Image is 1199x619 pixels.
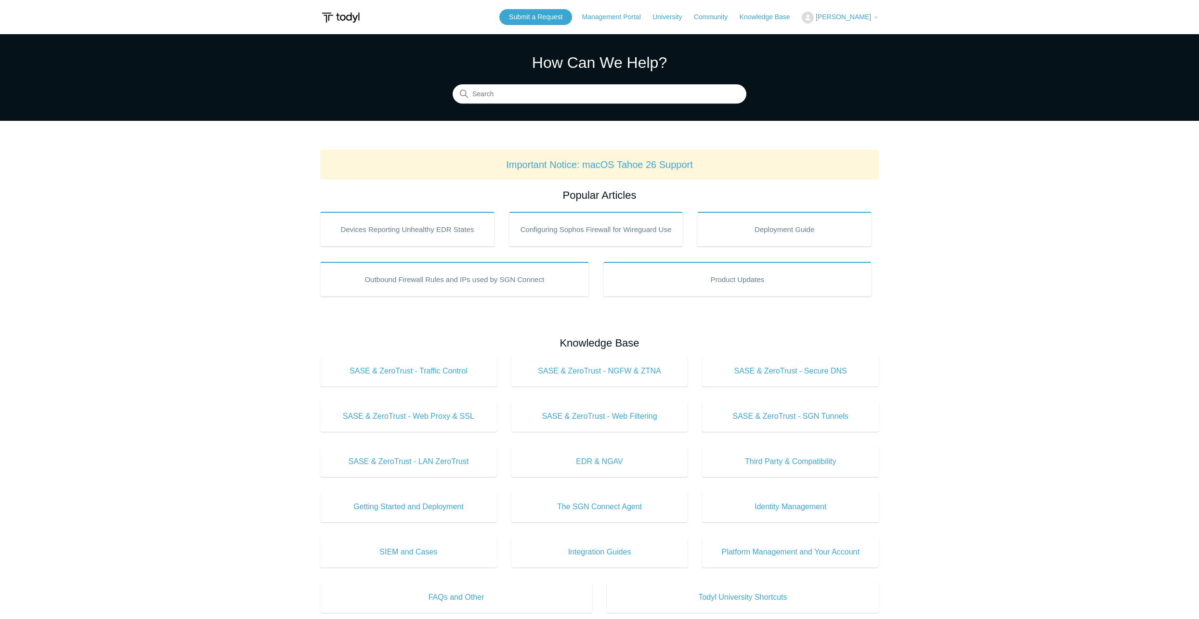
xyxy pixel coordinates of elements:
[717,456,864,467] span: Third Party & Compatibility
[607,582,879,613] a: Todyl University Shortcuts
[511,537,688,567] a: Integration Guides
[335,592,578,603] span: FAQs and Other
[320,335,879,351] h2: Knowledge Base
[453,51,746,74] h1: How Can We Help?
[320,212,495,246] a: Devices Reporting Unhealthy EDR States
[717,501,864,513] span: Identity Management
[453,85,746,104] input: Search
[335,546,482,558] span: SIEM and Cases
[335,365,482,377] span: SASE & ZeroTrust - Traffic Control
[717,411,864,422] span: SASE & ZeroTrust - SGN Tunnels
[335,501,482,513] span: Getting Started and Deployment
[509,212,683,246] a: Configuring Sophos Firewall for Wireguard Use
[506,159,693,170] a: Important Notice: macOS Tahoe 26 Support
[320,187,879,203] h2: Popular Articles
[526,456,674,467] span: EDR & NGAV
[652,12,691,22] a: University
[526,411,674,422] span: SASE & ZeroTrust - Web Filtering
[511,401,688,432] a: SASE & ZeroTrust - Web Filtering
[511,491,688,522] a: The SGN Connect Agent
[702,446,879,477] a: Third Party & Compatibility
[717,365,864,377] span: SASE & ZeroTrust - Secure DNS
[717,546,864,558] span: Platform Management and Your Account
[802,12,879,24] button: [PERSON_NAME]
[526,546,674,558] span: Integration Guides
[320,262,589,297] a: Outbound Firewall Rules and IPs used by SGN Connect
[335,456,482,467] span: SASE & ZeroTrust - LAN ZeroTrust
[697,212,872,246] a: Deployment Guide
[702,356,879,387] a: SASE & ZeroTrust - Secure DNS
[320,356,497,387] a: SASE & ZeroTrust - Traffic Control
[621,592,864,603] span: Todyl University Shortcuts
[694,12,738,22] a: Community
[511,356,688,387] a: SASE & ZeroTrust - NGFW & ZTNA
[526,365,674,377] span: SASE & ZeroTrust - NGFW & ZTNA
[320,582,592,613] a: FAQs and Other
[499,9,572,25] a: Submit a Request
[511,446,688,477] a: EDR & NGAV
[320,446,497,477] a: SASE & ZeroTrust - LAN ZeroTrust
[702,537,879,567] a: Platform Management and Your Account
[702,401,879,432] a: SASE & ZeroTrust - SGN Tunnels
[740,12,800,22] a: Knowledge Base
[816,13,871,21] span: [PERSON_NAME]
[702,491,879,522] a: Identity Management
[320,401,497,432] a: SASE & ZeroTrust - Web Proxy & SSL
[320,9,361,26] img: Todyl Support Center Help Center home page
[320,491,497,522] a: Getting Started and Deployment
[582,12,651,22] a: Management Portal
[320,537,497,567] a: SIEM and Cases
[335,411,482,422] span: SASE & ZeroTrust - Web Proxy & SSL
[603,262,872,297] a: Product Updates
[526,501,674,513] span: The SGN Connect Agent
